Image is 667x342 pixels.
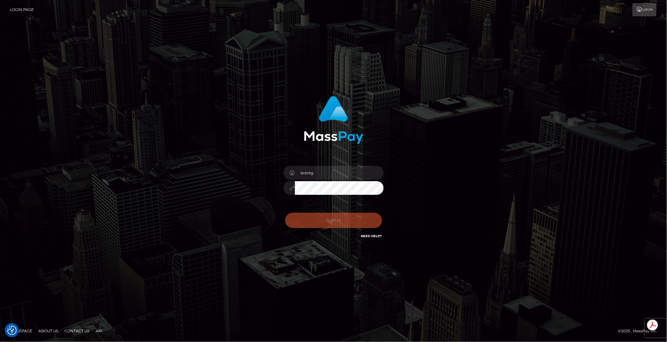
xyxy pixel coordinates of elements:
img: MassPay Login [304,96,363,144]
a: About Us [36,326,61,336]
a: Login Page [10,3,34,16]
input: Username... [295,166,384,180]
div: © 2025 , MassPay Inc. [618,328,662,334]
a: Homepage [7,326,35,336]
a: Login [633,3,656,16]
button: Consent Preferences [7,326,17,335]
img: Revisit consent button [7,326,17,335]
a: Contact Us [62,326,92,336]
a: API [93,326,105,336]
a: Need Help? [361,234,382,238]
